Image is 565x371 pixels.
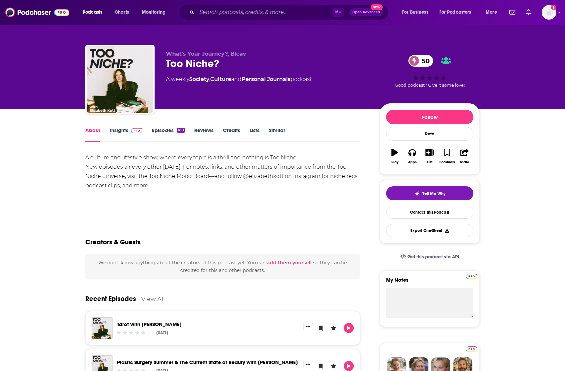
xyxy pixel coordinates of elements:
[85,295,136,303] a: Recent Episodes
[460,160,469,164] div: Share
[177,128,185,133] div: 180
[267,260,312,265] button: add them yourself
[87,46,153,113] img: Too Niche?
[386,144,403,168] button: Play
[117,321,182,327] a: Tarot with Tarot Lori
[349,8,383,16] button: Open AdvancedNew
[250,127,260,142] a: Lists
[137,7,174,18] button: open menu
[438,144,456,168] button: Bookmark
[507,7,518,18] a: Show notifications dropdown
[152,127,185,142] a: Episodes180
[303,323,313,330] button: Show More Button
[542,5,556,20] button: Show profile menu
[115,8,129,17] span: Charts
[391,160,398,164] div: Play
[344,323,354,333] button: Play
[316,361,326,371] button: Bookmark Episode
[110,127,143,142] a: InsightsPodchaser Pro
[427,160,432,164] div: List
[352,11,380,14] span: Open Advanced
[422,191,445,196] span: Tell Me Why
[332,8,344,17] span: ⌘ K
[481,7,505,18] button: open menu
[466,346,477,352] img: Podchaser Pro
[408,160,417,164] div: Apps
[316,323,326,333] button: Bookmark Episode
[439,8,471,17] span: For Podcasters
[386,224,473,237] button: Export One-Sheet
[117,359,298,365] a: Plastic Surgery Summer & The Current State of Beauty with Jessica DeFino
[403,144,421,168] button: Apps
[386,127,473,141] div: Rate
[78,7,111,18] button: open menu
[466,345,477,352] a: Pro website
[194,127,214,142] a: Reviews
[185,5,395,20] div: Search podcasts, credits, & more...
[209,76,210,82] span: ,
[92,317,113,339] img: Tarot with Tarot Lori
[83,8,102,17] span: Podcasts
[328,361,338,371] button: Leave a Rating
[439,160,455,164] div: Bookmark
[551,5,556,10] svg: Add a profile image
[210,76,231,82] a: Culture
[395,83,465,88] span: Good podcast? Give it some love!
[386,110,473,124] button: Follow
[85,238,141,246] h2: Creators & Guests
[466,273,477,279] a: Pro website
[408,55,433,67] a: 50
[5,6,69,19] img: Podchaser - Follow, Share and Rate Podcasts
[142,8,166,17] span: Monitoring
[141,295,165,302] a: View All
[223,127,240,142] a: Credits
[542,5,556,20] img: User Profile
[344,361,354,371] button: Play
[466,274,477,279] img: Podchaser Pro
[166,51,246,57] span: What’s Your Journey?, Bleav
[269,127,285,142] a: Similar
[421,144,438,168] button: List
[542,5,556,20] span: Logged in as gracemyron
[98,260,347,273] span: We don't know anything about the creators of this podcast yet . You can so they can be credited f...
[407,254,459,260] span: Get this podcast via API
[397,7,437,18] button: open menu
[328,323,338,333] button: Leave a Rating
[189,76,209,82] a: Society
[303,361,313,368] button: Show More Button
[386,186,473,200] button: tell me why sparkleTell Me Why
[414,191,420,196] img: tell me why sparkle
[197,7,332,18] input: Search podcasts, credits, & more...
[386,277,473,288] label: My Notes
[415,55,433,67] span: 50
[386,206,473,219] a: Contact This Podcast
[242,76,290,82] a: Personal Journals
[380,51,480,92] div: 50Good podcast? Give it some love!
[486,8,497,17] span: More
[166,75,312,83] div: A weekly podcast
[395,249,464,265] a: Get this podcast via API
[85,153,360,190] div: A culture and lifestyle show, where every topic is a thrill and nothing is Too Niche. New episode...
[231,76,242,82] span: and
[371,4,383,10] span: New
[156,330,168,335] div: [DATE]
[116,330,146,335] div: Community Rating: 0 out of 5
[402,8,428,17] span: For Business
[523,7,534,18] a: Show notifications dropdown
[110,7,133,18] a: Charts
[456,144,473,168] button: Share
[435,7,481,18] button: open menu
[131,128,143,133] img: Podchaser Pro
[85,127,100,142] a: About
